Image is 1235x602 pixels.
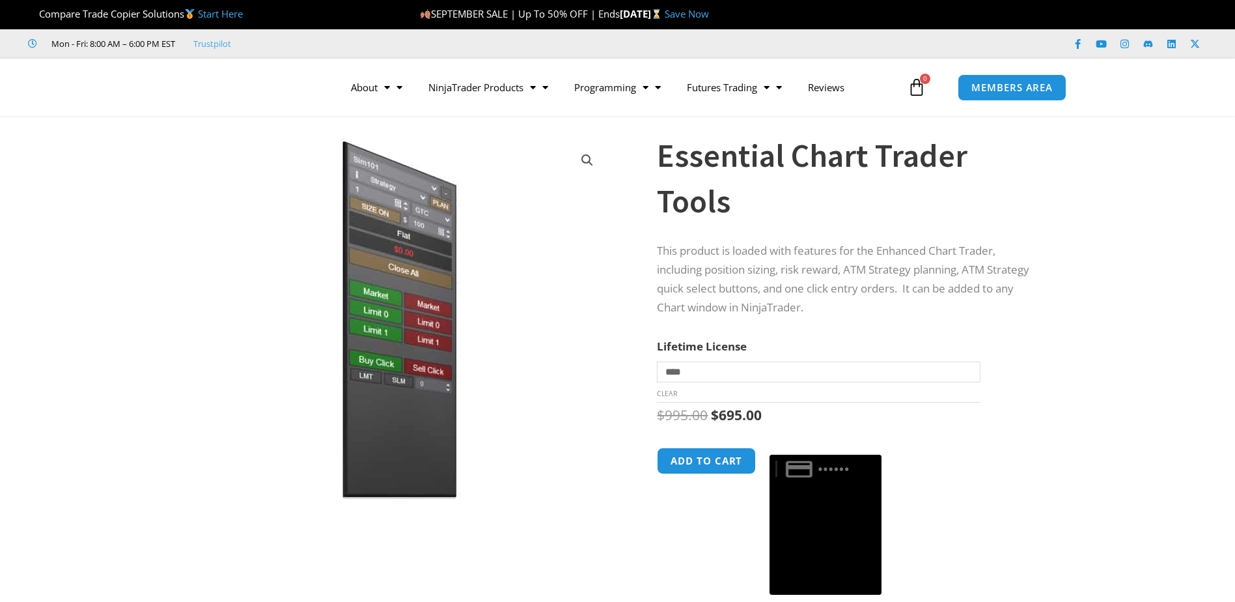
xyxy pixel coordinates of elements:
[421,9,430,19] img: 🍂
[28,7,243,20] span: Compare Trade Copier Solutions
[48,36,175,51] span: Mon - Fri: 8:00 AM – 6:00 PM EST
[185,9,195,19] img: 🥇
[338,72,415,102] a: About
[657,448,756,474] button: Add to cart
[190,139,609,499] img: Essential Chart Trader Tools
[652,9,661,19] img: ⌛
[576,149,599,172] a: View full-screen image gallery
[819,462,852,476] text: ••••••
[971,83,1053,93] span: MEMBERS AREA
[151,64,291,111] img: LogoAI | Affordable Indicators – NinjaTrader
[770,455,881,595] button: Buy with GPay
[674,72,795,102] a: Futures Trading
[657,133,1037,224] h1: Essential Chart Trader Tools
[657,242,1037,317] p: This product is loaded with features for the Enhanced Chart Trader, including position sizing, ri...
[561,72,674,102] a: Programming
[657,406,708,424] bdi: 995.00
[888,68,945,106] a: 0
[657,389,677,398] a: Clear options
[420,7,620,20] span: SEPTEMBER SALE | Up To 50% OFF | Ends
[958,74,1066,101] a: MEMBERS AREA
[657,339,747,354] label: Lifetime License
[920,74,930,84] span: 0
[198,7,243,20] a: Start Here
[620,7,665,20] strong: [DATE]
[338,72,904,102] nav: Menu
[767,446,884,447] iframe: Secure payment input frame
[415,72,561,102] a: NinjaTrader Products
[711,406,762,424] bdi: 695.00
[193,36,231,51] a: Trustpilot
[795,72,857,102] a: Reviews
[665,7,709,20] a: Save Now
[29,9,38,19] img: 🏆
[657,406,665,424] span: $
[711,406,719,424] span: $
